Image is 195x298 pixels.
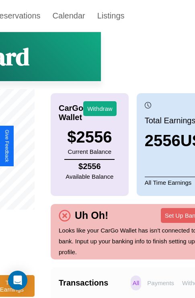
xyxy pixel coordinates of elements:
p: Available Balance [66,171,113,182]
h4: Uh Oh! [71,210,112,221]
a: Calendar [47,7,91,24]
div: Give Feedback [4,130,10,162]
h4: $ 2556 [66,162,113,171]
p: All [131,276,142,290]
button: Withdraw [83,101,117,116]
a: Listings [91,7,131,24]
h4: Transactions [59,278,129,288]
h3: $ 2556 [67,128,112,146]
div: Open Intercom Messenger [8,271,27,290]
p: Current Balance [67,146,112,157]
p: Payments [145,276,176,290]
h4: CarGo Wallet [59,104,83,122]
